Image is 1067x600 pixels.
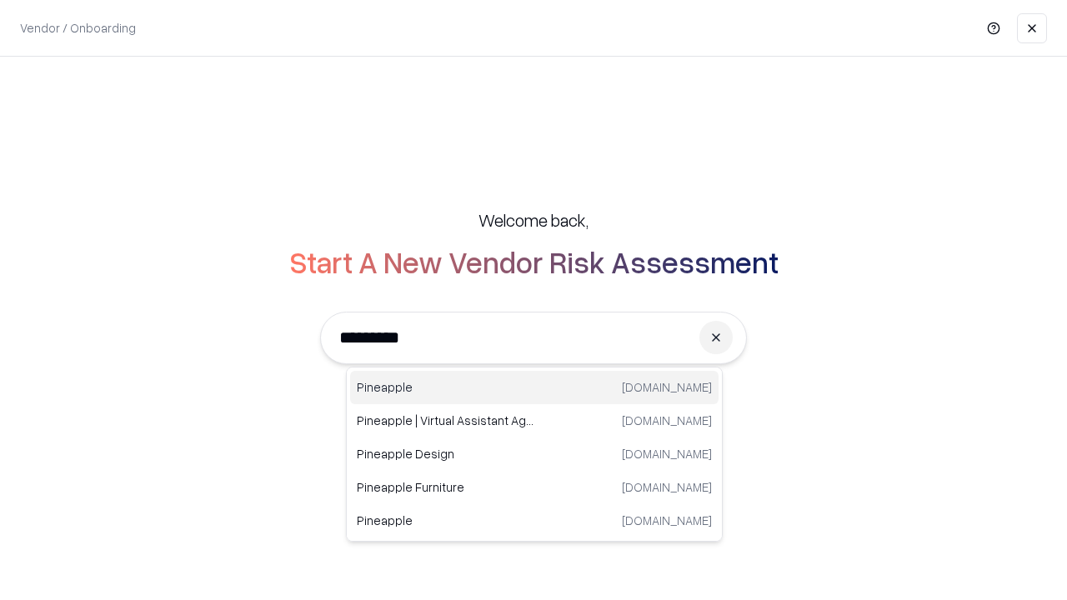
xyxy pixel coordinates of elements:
h5: Welcome back, [478,208,589,232]
h2: Start A New Vendor Risk Assessment [289,245,779,278]
p: Pineapple [357,378,534,396]
p: Pineapple Furniture [357,478,534,496]
p: [DOMAIN_NAME] [622,445,712,462]
p: [DOMAIN_NAME] [622,378,712,396]
p: [DOMAIN_NAME] [622,412,712,429]
p: [DOMAIN_NAME] [622,512,712,529]
p: [DOMAIN_NAME] [622,478,712,496]
p: Pineapple [357,512,534,529]
p: Pineapple | Virtual Assistant Agency [357,412,534,429]
p: Vendor / Onboarding [20,19,136,37]
div: Suggestions [346,367,723,542]
p: Pineapple Design [357,445,534,462]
